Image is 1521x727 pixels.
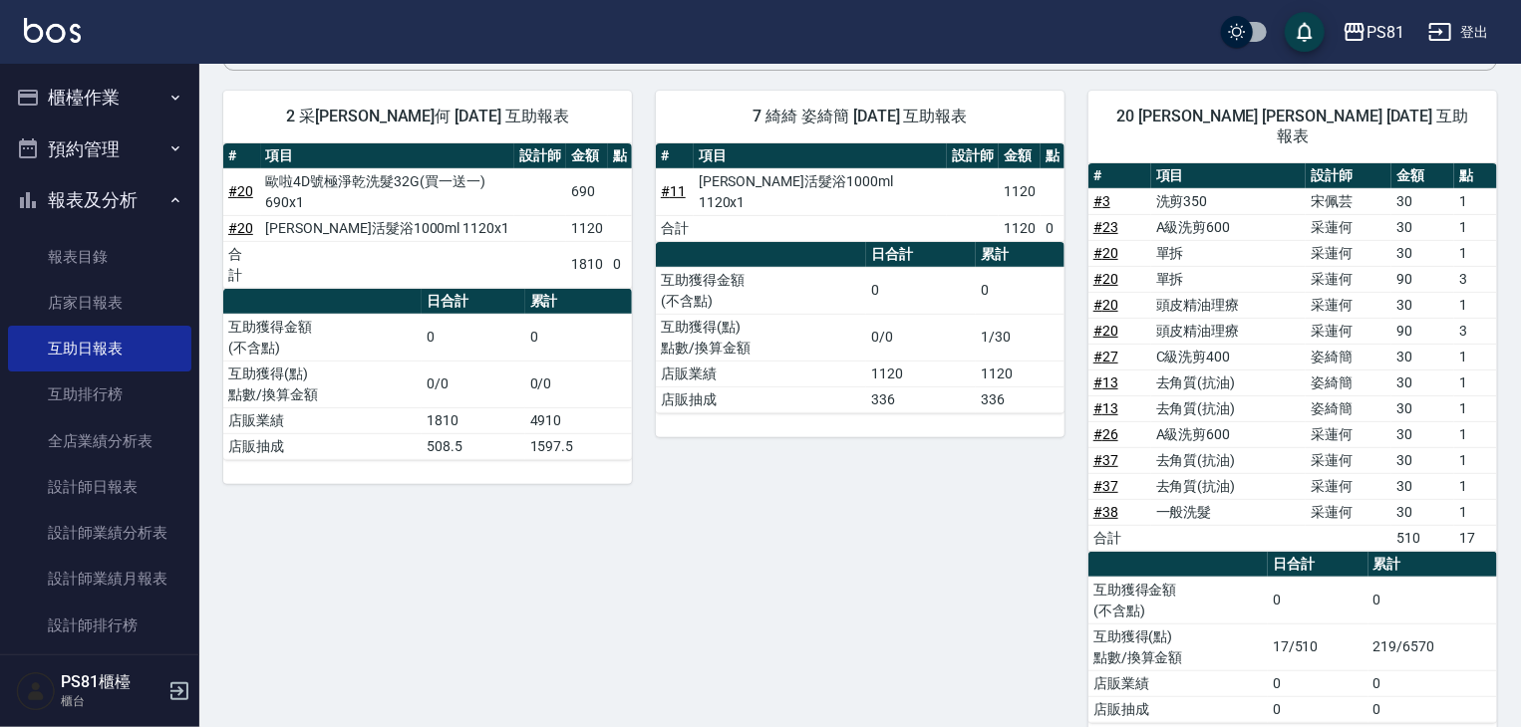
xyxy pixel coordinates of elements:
[1151,421,1306,447] td: A級洗剪600
[661,183,686,199] a: #11
[1306,447,1391,473] td: 采蓮何
[1391,188,1454,214] td: 30
[8,72,191,123] button: 櫃檯作業
[1093,374,1118,390] a: #13
[1454,163,1497,189] th: 點
[223,143,632,289] table: a dense table
[656,143,694,169] th: #
[1306,473,1391,499] td: 采蓮何
[1391,318,1454,344] td: 90
[514,143,566,169] th: 設計師
[1306,240,1391,266] td: 采蓮何
[1369,670,1497,696] td: 0
[1088,552,1497,723] table: a dense table
[1093,219,1118,235] a: #23
[1454,214,1497,240] td: 1
[1268,577,1369,623] td: 0
[261,215,515,241] td: [PERSON_NAME]活髮浴1000ml 1120x1
[1306,188,1391,214] td: 宋佩芸
[8,648,191,694] a: 每日收支明細
[1268,552,1369,578] th: 日合計
[1151,344,1306,369] td: C級洗剪400
[1093,245,1118,261] a: #20
[1454,369,1497,395] td: 1
[1454,266,1497,292] td: 3
[525,407,632,433] td: 4910
[1420,14,1497,51] button: 登出
[866,361,976,386] td: 1120
[1454,499,1497,525] td: 1
[1391,395,1454,421] td: 30
[8,556,191,602] a: 設計師業績月報表
[1093,452,1118,468] a: #37
[8,603,191,648] a: 設計師排行榜
[1093,271,1118,287] a: #20
[223,407,422,433] td: 店販業績
[1151,499,1306,525] td: 一般洗髮
[61,692,162,710] p: 櫃台
[1367,20,1404,45] div: PS81
[223,433,422,459] td: 店販抽成
[1391,369,1454,395] td: 30
[1306,395,1391,421] td: 姿綺簡
[1268,696,1369,722] td: 0
[1306,266,1391,292] td: 采蓮何
[1454,318,1497,344] td: 3
[1306,214,1391,240] td: 采蓮何
[261,168,515,215] td: 歐啦4D號極淨乾洗髮32G(買一送一) 690x1
[1369,552,1497,578] th: 累計
[656,215,694,241] td: 合計
[656,361,866,386] td: 店販業績
[422,407,525,433] td: 1810
[223,241,261,288] td: 合計
[228,220,253,236] a: #20
[16,671,56,711] img: Person
[8,280,191,326] a: 店家日報表
[1151,318,1306,344] td: 頭皮精油理療
[223,361,422,407] td: 互助獲得(點) 點數/換算金額
[525,289,632,315] th: 累計
[1151,214,1306,240] td: A級洗剪600
[608,143,632,169] th: 點
[8,174,191,226] button: 報表及分析
[999,143,1041,169] th: 金額
[1306,369,1391,395] td: 姿綺簡
[8,234,191,280] a: 報表目錄
[1306,163,1391,189] th: 設計師
[866,267,976,314] td: 0
[1093,193,1110,209] a: #3
[566,241,608,288] td: 1810
[1151,447,1306,473] td: 去角質(抗油)
[1306,318,1391,344] td: 采蓮何
[1306,421,1391,447] td: 采蓮何
[1151,163,1306,189] th: 項目
[1391,344,1454,369] td: 30
[1369,696,1497,722] td: 0
[656,267,866,314] td: 互助獲得金額 (不含點)
[1391,499,1454,525] td: 30
[1151,473,1306,499] td: 去角質(抗油)
[976,242,1065,268] th: 累計
[525,433,632,459] td: 1597.5
[1268,670,1369,696] td: 0
[24,18,81,43] img: Logo
[1391,163,1454,189] th: 金額
[228,183,253,199] a: #20
[1454,188,1497,214] td: 1
[223,143,261,169] th: #
[1454,447,1497,473] td: 1
[608,241,632,288] td: 0
[566,168,608,215] td: 690
[656,314,866,361] td: 互助獲得(點) 點數/換算金額
[1306,499,1391,525] td: 采蓮何
[1369,577,1497,623] td: 0
[1088,623,1268,670] td: 互助獲得(點) 點數/換算金額
[1088,670,1268,696] td: 店販業績
[866,242,976,268] th: 日合計
[1285,12,1325,52] button: save
[261,143,515,169] th: 項目
[1151,395,1306,421] td: 去角質(抗油)
[1093,504,1118,520] a: #38
[1093,400,1118,416] a: #13
[1306,292,1391,318] td: 采蓮何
